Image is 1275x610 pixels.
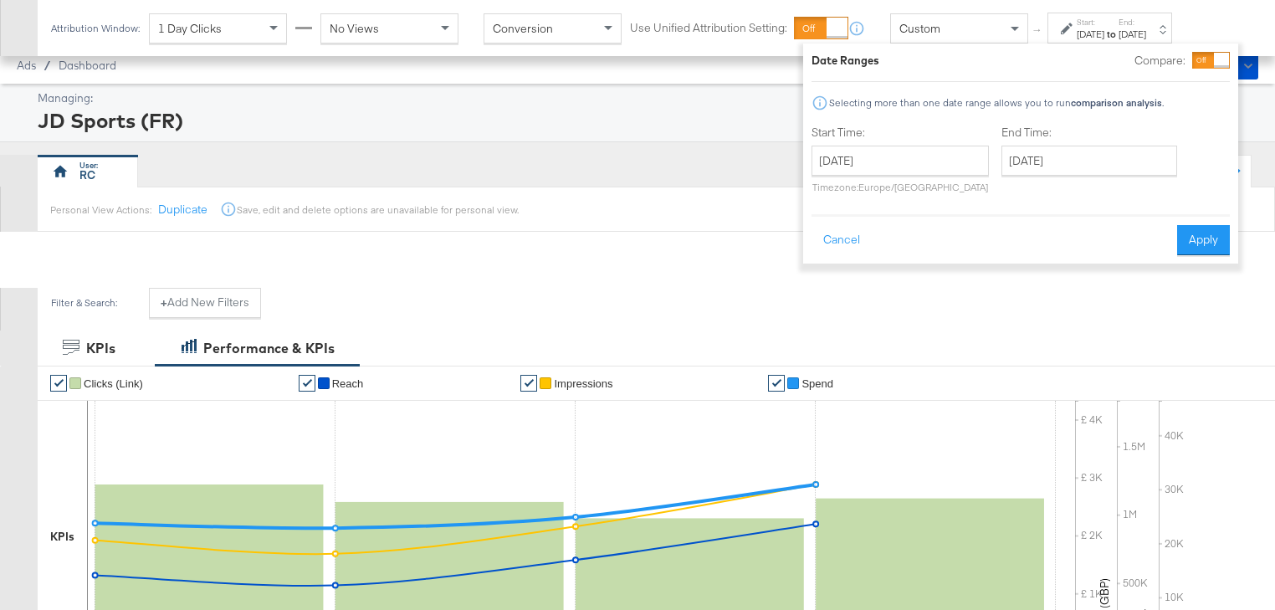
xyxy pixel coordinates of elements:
label: End: [1119,17,1146,28]
span: Spend [801,377,833,390]
a: Dashboard [59,59,116,72]
a: ✔ [50,375,67,392]
label: Compare: [1134,53,1185,69]
button: Apply [1177,225,1230,255]
span: Impressions [554,377,612,390]
div: [DATE] [1077,28,1104,41]
span: No Views [330,21,379,36]
span: 1 Day Clicks [158,21,222,36]
strong: + [161,295,167,310]
a: ✔ [520,375,537,392]
div: Save, edit and delete options are unavailable for personal view. [237,203,519,217]
a: ✔ [768,375,785,392]
div: KPIs [86,339,115,358]
label: Use Unified Attribution Setting: [630,20,787,36]
button: Cancel [812,225,872,255]
span: ↑ [1030,28,1046,34]
div: Filter & Search: [50,297,118,309]
span: Clicks (Link) [84,377,143,390]
span: / [36,59,59,72]
div: Personal View Actions: [50,203,151,217]
strong: to [1104,28,1119,40]
span: Custom [899,21,940,36]
label: End Time: [1001,125,1184,141]
div: Performance & KPIs [203,339,335,358]
div: RC [79,167,95,183]
div: [DATE] [1119,28,1146,41]
div: Selecting more than one date range allows you to run . [828,97,1165,109]
a: ✔ [299,375,315,392]
div: JD Sports (FR) [38,106,1254,135]
div: KPIs [50,529,74,545]
span: Ads [17,59,36,72]
label: Start Time: [812,125,989,141]
div: Date Ranges [812,53,879,69]
div: Attribution Window: [50,23,141,34]
span: Conversion [493,21,553,36]
label: Start: [1077,17,1104,28]
button: Duplicate [158,202,207,218]
button: +Add New Filters [149,288,261,318]
span: Reach [332,377,364,390]
strong: comparison analysis [1071,96,1162,109]
p: Timezone: Europe/[GEOGRAPHIC_DATA] [812,181,989,193]
div: Managing: [38,90,1254,106]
